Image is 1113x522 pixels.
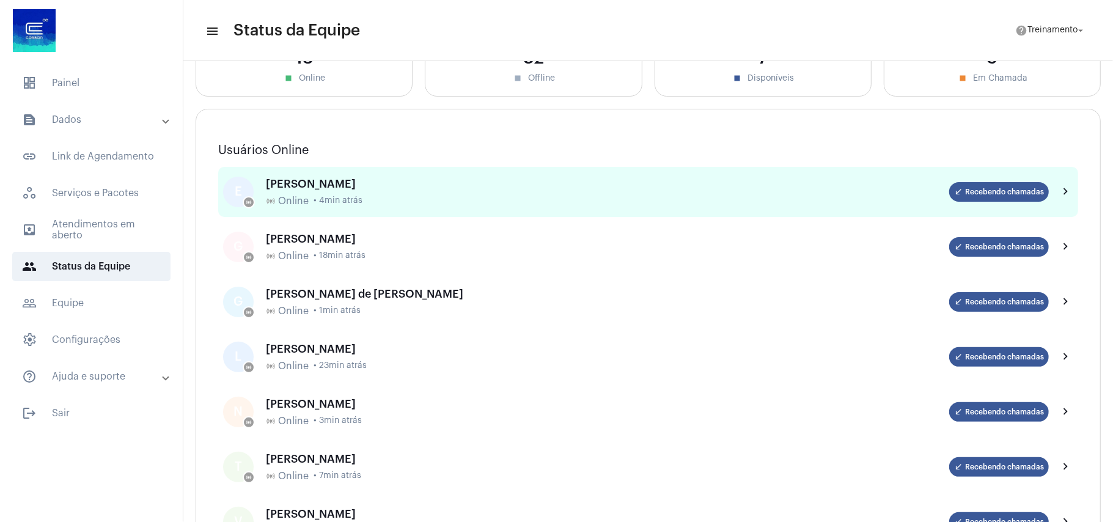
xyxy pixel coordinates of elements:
[1059,460,1073,474] mat-icon: chevron_right
[283,73,294,84] mat-icon: stop
[22,259,37,274] mat-icon: sidenav icon
[266,361,276,371] mat-icon: online_prediction
[278,416,309,427] span: Online
[278,196,309,207] span: Online
[266,398,949,410] div: [PERSON_NAME]
[1059,350,1073,364] mat-icon: chevron_right
[12,142,171,171] span: Link de Agendamento
[897,73,1088,84] div: Em Chamada
[246,419,252,425] mat-icon: online_prediction
[205,24,218,39] mat-icon: sidenav icon
[266,288,949,300] div: [PERSON_NAME] de [PERSON_NAME]
[22,369,37,384] mat-icon: sidenav icon
[266,471,276,481] mat-icon: online_prediction
[1075,25,1086,36] mat-icon: arrow_drop_down
[314,416,362,425] span: • 3min atrás
[1059,185,1073,199] mat-icon: chevron_right
[1059,240,1073,254] mat-icon: chevron_right
[278,471,309,482] span: Online
[223,287,254,317] div: G
[266,453,949,465] div: [PERSON_NAME]
[954,408,963,416] mat-icon: call_received
[208,73,400,84] div: Online
[266,508,949,520] div: [PERSON_NAME]
[949,237,1049,257] mat-chip: Recebendo chamadas
[266,306,276,316] mat-icon: online_prediction
[233,21,360,40] span: Status da Equipe
[246,474,252,480] mat-icon: online_prediction
[278,361,309,372] span: Online
[22,296,37,311] mat-icon: sidenav icon
[954,188,963,196] mat-icon: call_received
[246,199,252,205] mat-icon: online_prediction
[22,186,37,200] span: sidenav icon
[223,232,254,262] div: G
[1059,405,1073,419] mat-icon: chevron_right
[22,406,37,421] mat-icon: sidenav icon
[12,325,171,355] span: Configurações
[22,76,37,90] span: sidenav icon
[949,402,1049,422] mat-chip: Recebendo chamadas
[314,196,362,205] span: • 4min atrás
[1015,24,1027,37] mat-icon: help
[22,112,37,127] mat-icon: sidenav icon
[278,306,309,317] span: Online
[438,73,629,84] div: Offline
[949,457,1049,477] mat-chip: Recebendo chamadas
[1059,295,1073,309] mat-icon: chevron_right
[246,364,252,370] mat-icon: online_prediction
[954,463,963,471] mat-icon: call_received
[218,144,1078,157] h3: Usuários Online
[954,298,963,306] mat-icon: call_received
[949,292,1049,312] mat-chip: Recebendo chamadas
[949,347,1049,367] mat-chip: Recebendo chamadas
[12,68,171,98] span: Painel
[266,416,276,426] mat-icon: online_prediction
[12,178,171,208] span: Serviços e Pacotes
[22,149,37,164] mat-icon: sidenav icon
[246,309,252,315] mat-icon: online_prediction
[667,73,859,84] div: Disponíveis
[266,251,276,261] mat-icon: online_prediction
[314,471,361,480] span: • 7min atrás
[732,73,743,84] mat-icon: stop
[314,251,365,260] span: • 18min atrás
[246,254,252,260] mat-icon: online_prediction
[1008,18,1093,43] button: Treinamento
[954,243,963,251] mat-icon: call_received
[223,397,254,427] div: N
[266,343,949,355] div: [PERSON_NAME]
[512,73,523,84] mat-icon: stop
[266,233,949,245] div: [PERSON_NAME]
[12,289,171,318] span: Equipe
[314,306,361,315] span: • 1min atrás
[10,6,59,55] img: d4669ae0-8c07-2337-4f67-34b0df7f5ae4.jpeg
[949,182,1049,202] mat-chip: Recebendo chamadas
[266,196,276,206] mat-icon: online_prediction
[223,342,254,372] div: L
[957,73,968,84] mat-icon: stop
[223,452,254,482] div: T
[12,215,171,244] span: Atendimentos em aberto
[22,369,163,384] mat-panel-title: Ajuda e suporte
[7,105,183,134] mat-expansion-panel-header: sidenav iconDados
[22,333,37,347] span: sidenav icon
[223,177,254,207] div: E
[12,252,171,281] span: Status da Equipe
[12,399,171,428] span: Sair
[22,112,163,127] mat-panel-title: Dados
[314,361,367,370] span: • 23min atrás
[22,222,37,237] mat-icon: sidenav icon
[954,353,963,361] mat-icon: call_received
[266,178,949,190] div: [PERSON_NAME]
[7,362,183,391] mat-expansion-panel-header: sidenav iconAjuda e suporte
[1027,26,1078,35] span: Treinamento
[278,251,309,262] span: Online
